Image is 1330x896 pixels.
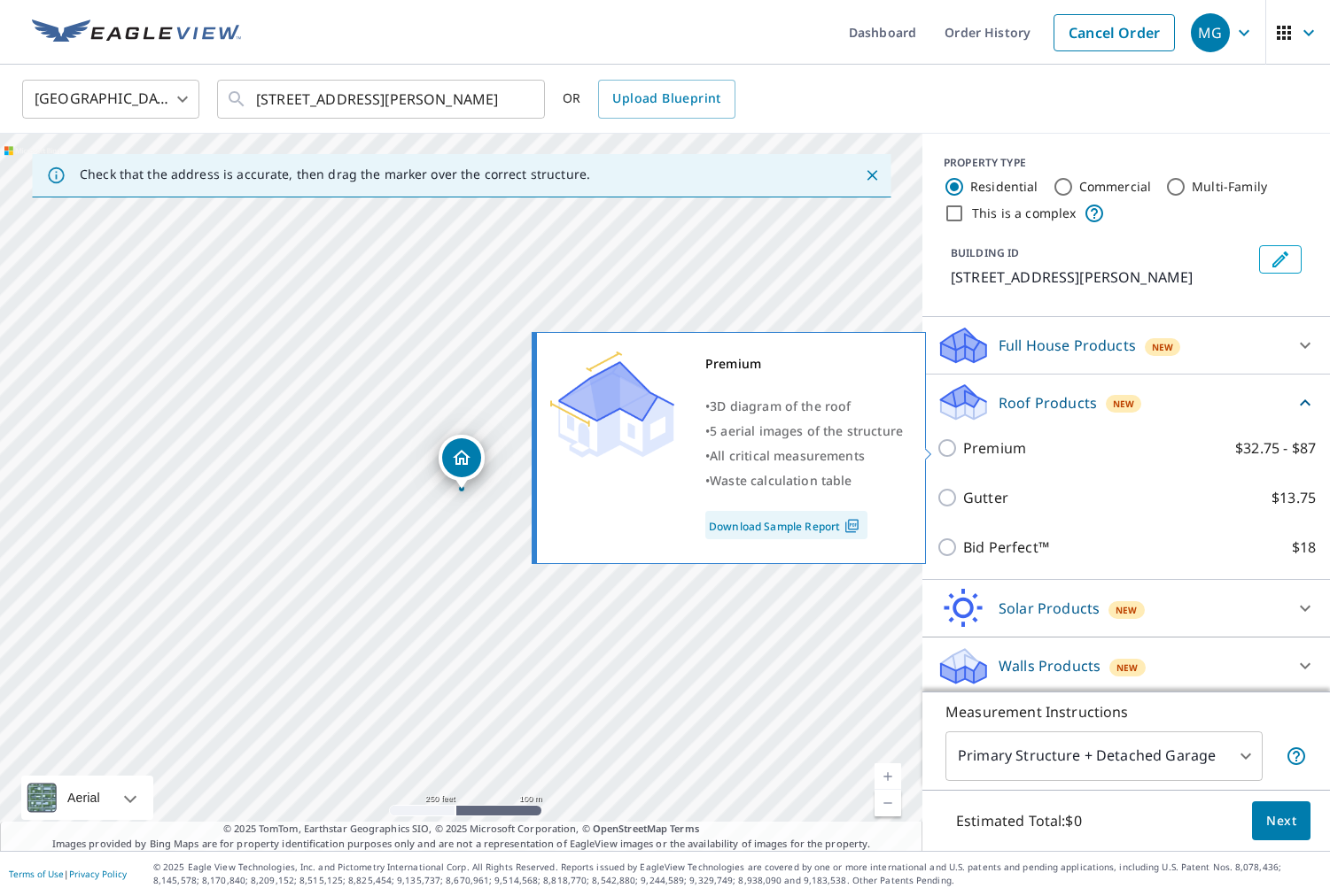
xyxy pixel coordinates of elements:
[670,822,699,835] a: Terms
[1116,603,1137,617] span: New
[951,266,1252,288] p: [STREET_ADDRESS][PERSON_NAME]
[593,822,667,835] a: OpenStreetMap
[937,645,1316,687] div: Walls ProductsNew
[705,351,903,376] div: Premium
[1116,660,1138,675] span: New
[963,537,1049,558] p: Bid Perfect™
[1286,745,1307,767] span: Your report will include the primary structure and a detached garage if one exists.
[840,518,864,534] img: Pdf Icon
[945,701,1307,722] p: Measurement Instructions
[1113,397,1134,411] span: New
[999,655,1101,676] p: Walls Products
[937,587,1316,630] div: Solar ProductsNew
[951,245,1019,260] p: BUILDING ID
[1054,14,1175,51] a: Cancel Order
[999,335,1136,356] p: Full House Products
[999,598,1100,619] p: Solar Products
[705,419,903,444] div: •
[942,801,1096,840] p: Estimated Total: $0
[9,869,127,879] p: |
[1272,487,1316,508] p: $13.75
[937,382,1316,423] div: Roof ProductsNew
[563,80,735,119] div: OR
[1259,245,1302,274] button: Edit building 1
[963,487,1008,508] p: Gutter
[710,422,903,439] span: 5 aerial images of the structure
[9,868,64,880] a: Terms of Use
[710,398,851,414] span: 3D diagram of the roof
[1079,178,1152,196] label: Commercial
[963,437,1026,459] p: Premium
[223,822,699,837] span: © 2025 TomTom, Earthstar Geographics SIO, © 2025 Microsoft Corporation, ©
[945,731,1263,781] div: Primary Structure + Detached Garage
[705,468,903,493] div: •
[1235,437,1316,459] p: $32.75 - $87
[1152,340,1173,354] span: New
[32,19,241,46] img: EV Logo
[80,166,590,182] p: Check that the address is accurate, then drag the marker over the correct structure.
[598,80,735,119] a: Upload Blueprint
[705,394,903,419] div: •
[705,444,903,468] div: •
[875,763,901,790] a: Current Level 17, Zoom In
[1266,810,1296,832] span: Next
[970,178,1038,196] label: Residential
[710,447,865,464] span: All critical measurements
[21,776,153,820] div: Aerial
[710,472,852,489] span: Waste calculation table
[550,351,674,458] img: Premium
[153,861,1321,887] p: © 2025 Eagle View Technologies, Inc. and Pictometry International Corp. All Rights Reserved. Repo...
[860,164,883,187] button: Close
[612,88,720,110] span: Upload Blueprint
[875,790,901,816] a: Current Level 17, Zoom Out
[937,324,1316,367] div: Full House ProductsNew
[705,511,867,539] a: Download Sample Report
[1192,178,1267,196] label: Multi-Family
[22,74,199,124] div: [GEOGRAPHIC_DATA]
[1191,13,1230,52] div: MG
[256,74,509,124] input: Search by address or latitude-longitude
[69,868,127,880] a: Privacy Policy
[999,392,1097,413] p: Roof Products
[439,435,485,490] div: Dropped pin, building 1, Residential property, 4321 Longfellow St Jacksonville, FL 32210
[944,155,1309,171] div: PROPERTY TYPE
[1252,801,1311,841] button: Next
[1292,537,1316,558] p: $18
[972,205,1077,222] label: This is a complex
[62,776,105,820] div: Aerial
